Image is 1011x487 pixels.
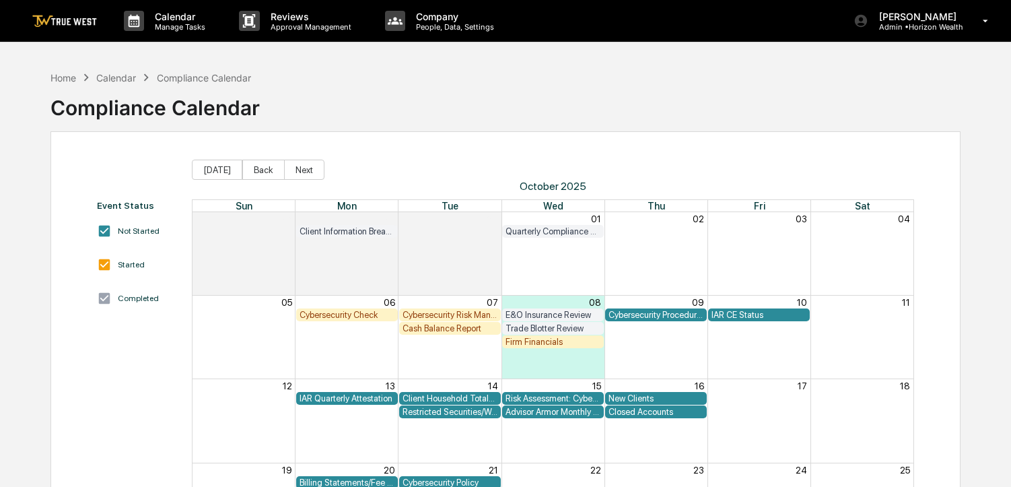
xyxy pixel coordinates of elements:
img: logo [32,15,97,28]
div: Cybersecurity Procedures [608,310,703,320]
button: 10 [797,297,807,308]
button: 28 [281,214,292,224]
button: 05 [281,297,292,308]
div: Cash Balance Report [403,323,497,333]
p: Manage Tasks [144,22,212,32]
div: Risk Assessment: Cybersecurity and Technology Vendor Review [505,393,600,403]
div: Client Information Breach [300,226,394,236]
button: 08 [589,297,601,308]
div: Not Started [118,226,160,236]
div: Client Household Totals by State [403,393,497,403]
p: People, Data, Settings [405,22,501,32]
div: E&O Insurance Review [505,310,600,320]
button: 16 [695,381,704,391]
button: 12 [283,381,292,391]
button: 13 [386,381,395,391]
div: New Clients [608,393,703,403]
button: 23 [693,465,704,476]
button: 24 [796,465,807,476]
div: Home [50,72,76,84]
p: [PERSON_NAME] [868,11,963,22]
div: Completed [118,294,159,303]
button: 09 [692,297,704,308]
span: Thu [648,200,665,212]
div: IAR Quarterly Attestation [300,393,394,403]
button: [DATE] [192,160,242,180]
div: Quarterly Compliance Meeting with Executive Team [505,226,600,236]
div: Compliance Calendar [157,72,251,84]
span: Tue [442,200,458,212]
div: Compliance Calendar [50,85,260,120]
button: 20 [384,465,395,476]
button: Next [284,160,324,180]
button: 19 [282,465,292,476]
div: Event Status [97,200,178,211]
button: 17 [798,381,807,391]
button: 01 [591,214,601,224]
div: IAR CE Status [711,310,806,320]
div: Firm Financials [505,337,600,347]
button: 29 [384,214,395,224]
span: Sat [855,200,870,212]
div: Cybersecurity Check [300,310,394,320]
span: Wed [543,200,563,212]
div: Cybersecurity Risk Management and Strategy [403,310,497,320]
div: Started [118,260,145,269]
button: 04 [898,214,910,224]
p: Approval Management [260,22,358,32]
button: 15 [592,381,601,391]
button: 11 [902,297,910,308]
p: Company [405,11,501,22]
iframe: Open customer support [968,443,1004,479]
button: 07 [487,297,498,308]
div: Advisor Armor Monthly Mobile Applet Scan [505,407,600,417]
span: Mon [337,200,357,212]
button: 25 [900,465,910,476]
button: Back [242,160,285,180]
div: Calendar [96,72,136,84]
div: Trade Blotter Review [505,323,600,333]
div: Restricted Securities/Watchlist [403,407,497,417]
button: 22 [590,465,601,476]
p: Calendar [144,11,212,22]
span: October 2025 [192,180,914,193]
button: 21 [489,465,498,476]
p: Reviews [260,11,358,22]
div: Closed Accounts [608,407,703,417]
button: 30 [487,214,498,224]
span: Sun [236,200,252,212]
button: 03 [796,214,807,224]
button: 14 [488,381,498,391]
p: Admin • Horizon Wealth [868,22,963,32]
button: 02 [693,214,704,224]
button: 18 [900,381,910,391]
button: 06 [384,297,395,308]
span: Fri [754,200,765,212]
